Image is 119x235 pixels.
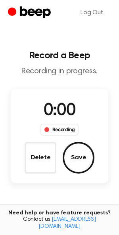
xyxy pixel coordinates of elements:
a: Log Out [73,3,111,22]
a: Beep [8,5,53,21]
span: Contact us [5,216,114,230]
a: [EMAIL_ADDRESS][DOMAIN_NAME] [38,217,96,229]
div: Recording [40,124,79,136]
button: Delete Audio Record [25,142,56,174]
span: 0:00 [44,103,75,119]
button: Save Audio Record [63,142,94,174]
p: Recording in progress. [6,67,113,76]
h1: Record a Beep [6,51,113,60]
